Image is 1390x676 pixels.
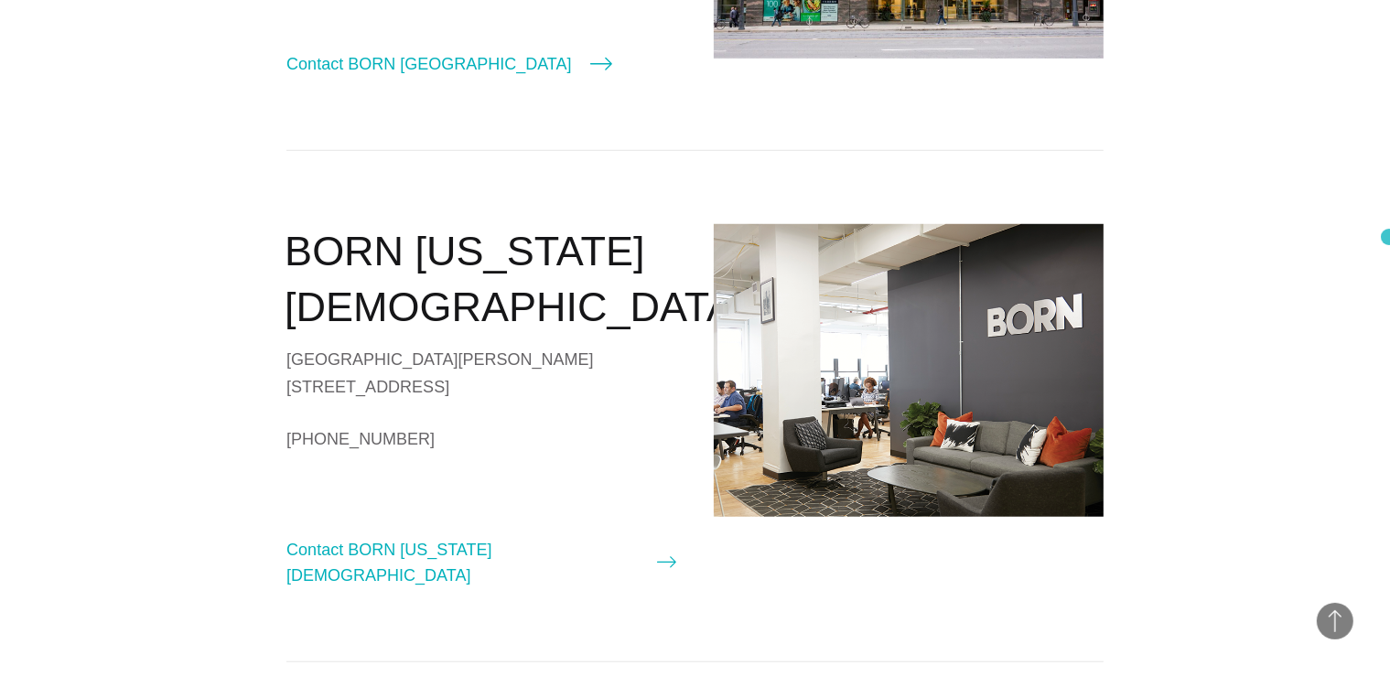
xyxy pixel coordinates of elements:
[286,425,676,453] a: [PHONE_NUMBER]
[286,346,676,401] div: [GEOGRAPHIC_DATA][PERSON_NAME][STREET_ADDRESS]
[286,51,611,77] a: Contact BORN [GEOGRAPHIC_DATA]
[1317,603,1353,639] button: Back to Top
[285,224,676,335] h2: BORN [US_STATE][DEMOGRAPHIC_DATA]
[286,537,676,588] a: Contact BORN [US_STATE][DEMOGRAPHIC_DATA]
